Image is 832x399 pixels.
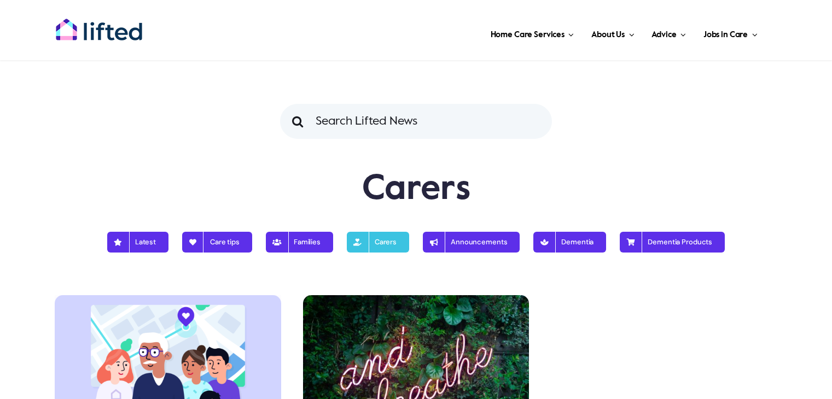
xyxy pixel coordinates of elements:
span: Dementia [546,238,594,247]
nav: Main Menu [178,16,761,49]
h1: Carers [55,167,777,211]
span: Home Care Services [491,26,565,44]
a: lifted-logo [55,18,143,29]
span: Families [278,238,321,247]
a: Jobs in Care [700,16,761,49]
a: Latest [107,227,168,257]
a: Carers [347,227,409,257]
a: Advice [648,16,689,49]
a: Dementia Products [620,227,725,257]
input: Search Lifted News [280,104,551,139]
span: About Us [591,26,625,44]
span: Latest [120,238,156,247]
span: Dementia Products [632,238,712,247]
a: About Us [588,16,637,49]
a: Announcements [423,227,520,257]
span: Care tips [195,238,240,247]
span: Advice [651,26,676,44]
a: Dementia [533,227,606,257]
span: Jobs in Care [703,26,748,44]
span: Announcements [435,238,507,247]
nav: Blog Nav [55,222,777,257]
a: Looking after yourself when you’re a dementia carer [303,298,529,309]
input: Search [280,104,315,139]
a: Young Carers [55,298,281,309]
span: Carers [359,238,397,247]
a: Home Care Services [487,16,578,49]
a: Families [266,227,333,257]
a: Care tips [182,227,252,257]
